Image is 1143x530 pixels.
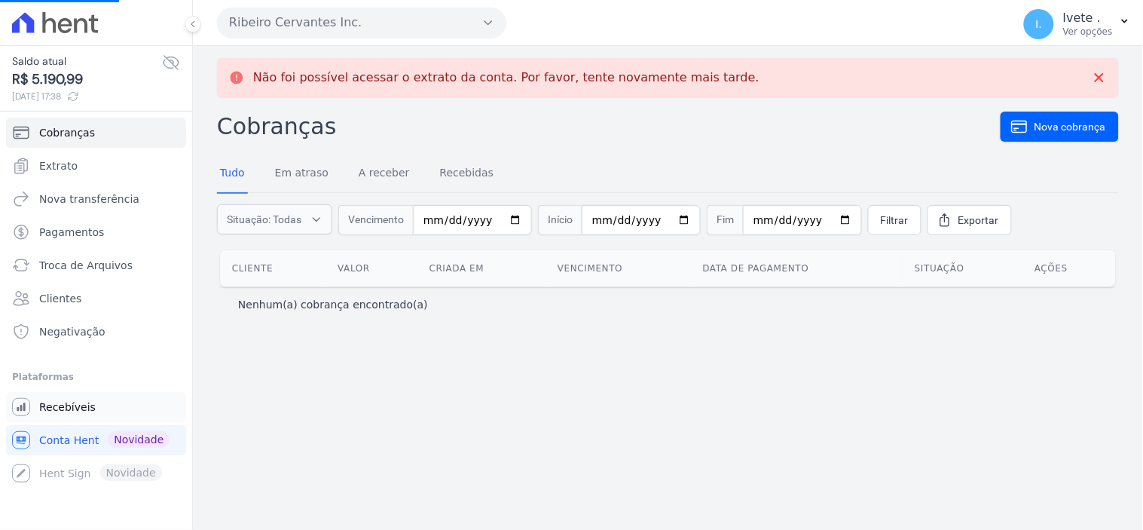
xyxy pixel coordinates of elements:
[39,400,96,415] span: Recebíveis
[1001,112,1119,142] a: Nova cobrança
[217,109,1001,143] h2: Cobranças
[217,155,248,194] a: Tudo
[325,250,417,286] th: Valor
[1022,250,1116,286] th: Ações
[39,324,105,339] span: Negativação
[338,205,413,235] span: Vencimento
[39,191,139,207] span: Nova transferência
[1063,26,1113,38] p: Ver opções
[707,205,743,235] span: Fim
[39,291,81,306] span: Clientes
[1012,3,1143,45] button: I. Ivete . Ver opções
[1035,119,1106,134] span: Nova cobrança
[6,118,186,148] a: Cobranças
[1063,11,1113,26] p: Ivete .
[6,184,186,214] a: Nova transferência
[1036,19,1043,29] span: I.
[238,297,428,312] p: Nenhum(a) cobrança encontrado(a)
[6,250,186,280] a: Troca de Arquivos
[12,118,180,489] nav: Sidebar
[903,250,1022,286] th: Situação
[12,54,162,69] span: Saldo atual
[6,151,186,181] a: Extrato
[881,213,909,228] span: Filtrar
[6,317,186,347] a: Negativação
[6,392,186,422] a: Recebíveis
[538,205,582,235] span: Início
[253,70,759,85] p: Não foi possível acessar o extrato da conta. Por favor, tente novamente mais tarde.
[417,250,546,286] th: Criada em
[217,204,332,234] button: Situação: Todas
[12,368,180,386] div: Plataformas
[356,155,413,194] a: A receber
[220,250,325,286] th: Cliente
[108,431,170,448] span: Novidade
[227,212,301,227] span: Situação: Todas
[6,217,186,247] a: Pagamentos
[12,69,162,90] span: R$ 5.190,99
[39,158,78,173] span: Extrato
[217,8,506,38] button: Ribeiro Cervantes Inc.
[12,90,162,103] span: [DATE] 17:38
[272,155,332,194] a: Em atraso
[437,155,497,194] a: Recebidas
[546,250,690,286] th: Vencimento
[39,258,133,273] span: Troca de Arquivos
[6,425,186,455] a: Conta Hent Novidade
[39,225,104,240] span: Pagamentos
[691,250,903,286] th: Data de pagamento
[6,283,186,314] a: Clientes
[39,433,99,448] span: Conta Hent
[928,205,1012,235] a: Exportar
[39,125,95,140] span: Cobranças
[958,213,999,228] span: Exportar
[868,205,921,235] a: Filtrar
